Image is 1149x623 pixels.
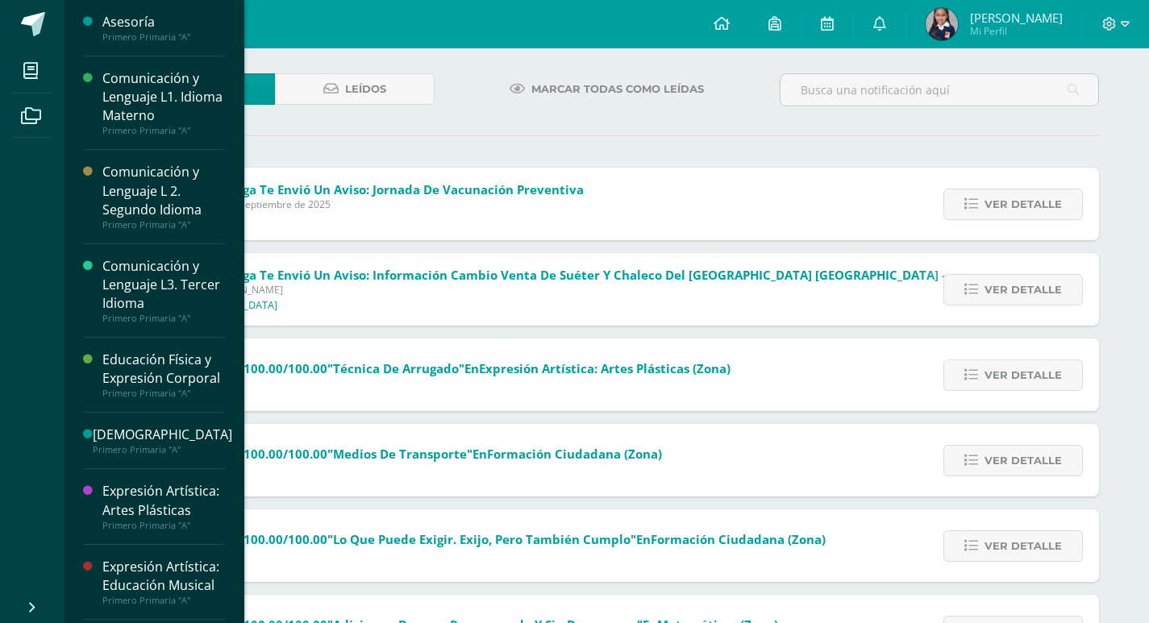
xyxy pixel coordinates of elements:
[182,376,731,390] span: [DATE]
[102,257,225,313] div: Comunicación y Lenguaje L3. Tercer Idioma
[244,446,327,462] span: 100.00/100.00
[102,558,225,595] div: Expresión Artística: Educación Musical
[102,313,225,324] div: Primero Primaria "A"
[93,426,232,444] div: [DEMOGRAPHIC_DATA]
[176,181,584,197] span: Colegio Belga te envió un aviso: Jornada de vacunación preventiva
[93,444,232,455] div: Primero Primaria "A"
[275,73,435,105] a: Leídos
[970,24,1063,38] span: Mi Perfil
[985,275,1062,305] span: Ver detalle
[102,163,225,218] div: Comunicación y Lenguaje L 2. Segundo Idioma
[176,267,946,283] span: Colegio Belga te envió un aviso: Información cambio venta de suéter y chaleco del [GEOGRAPHIC_DAT...
[487,446,662,462] span: Formación Ciudadana (Zona)
[244,360,327,376] span: 100.00/100.00
[182,547,826,561] span: [DATE]
[970,10,1063,26] span: [PERSON_NAME]
[479,360,731,376] span: Expresión Artística: Artes Plásticas (Zona)
[102,520,225,531] div: Primero Primaria "A"
[102,125,225,136] div: Primero Primaria "A"
[781,74,1098,106] input: Busca una notificación aquí
[985,360,1062,390] span: Ver detalle
[182,446,662,462] span: Obtuviste en
[182,360,731,376] span: Obtuviste en
[102,13,225,43] a: AsesoríaPrimero Primaria "A"
[102,69,225,136] a: Comunicación y Lenguaje L1. Idioma MaternoPrimero Primaria "A"
[93,426,232,455] a: [DEMOGRAPHIC_DATA]Primero Primaria "A"
[102,163,225,230] a: Comunicación y Lenguaje L 2. Segundo IdiomaPrimero Primaria "A"
[327,531,636,547] span: "Lo que puede exigir. Exijo, pero también cumplo"
[102,13,225,31] div: Asesoría
[102,351,225,388] div: Educación Física y Expresión Corporal
[102,257,225,324] a: Comunicación y Lenguaje L3. Tercer IdiomaPrimero Primaria "A"
[182,531,826,547] span: Obtuviste en
[102,482,225,530] a: Expresión Artística: Artes PlásticasPrimero Primaria "A"
[176,283,946,297] span: [DATE][PERSON_NAME]
[102,219,225,231] div: Primero Primaria "A"
[102,482,225,519] div: Expresión Artística: Artes Plásticas
[102,351,225,399] a: Educación Física y Expresión CorporalPrimero Primaria "A"
[489,73,724,105] a: Marcar todas como leídas
[102,31,225,43] div: Primero Primaria "A"
[985,189,1062,219] span: Ver detalle
[102,558,225,606] a: Expresión Artística: Educación MusicalPrimero Primaria "A"
[985,446,1062,476] span: Ver detalle
[985,531,1062,561] span: Ver detalle
[102,388,225,399] div: Primero Primaria "A"
[244,531,327,547] span: 100.00/100.00
[926,8,958,40] img: 48ebd2372139c62fc91f3db64f279f84.png
[182,462,662,476] span: [DATE]
[176,197,584,211] span: Viernes 05 de Septiembre de 2025
[327,360,464,376] span: "Técnica de arrugado"
[651,531,826,547] span: Formación Ciudadana (Zona)
[531,74,704,104] span: Marcar todas como leídas
[345,74,386,104] span: Leídos
[102,69,225,125] div: Comunicación y Lenguaje L1. Idioma Materno
[327,446,473,462] span: "Medios de transporte"
[102,595,225,606] div: Primero Primaria "A"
